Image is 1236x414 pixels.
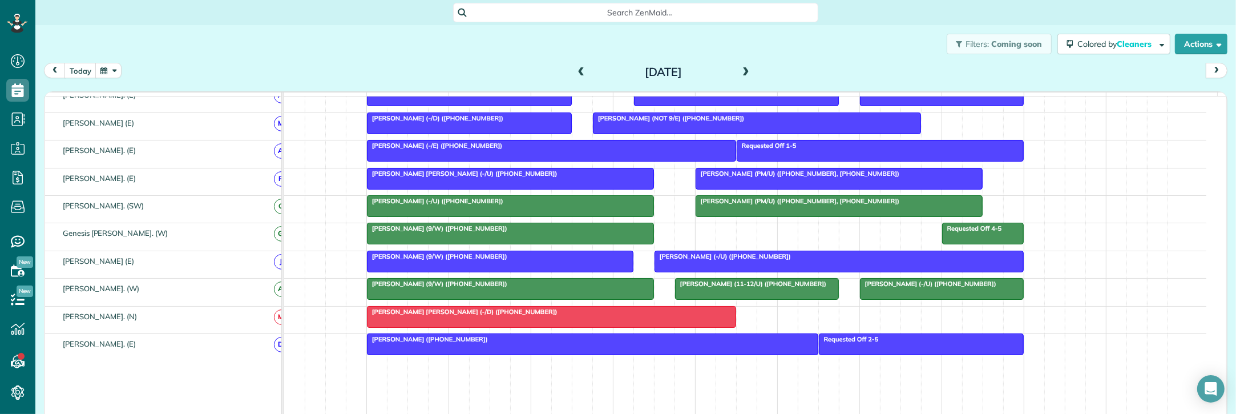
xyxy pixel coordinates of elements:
[1117,39,1153,49] span: Cleaners
[64,63,96,78] button: today
[1106,95,1126,104] span: 6pm
[736,142,797,150] span: Requested Off 1-5
[942,95,962,104] span: 4pm
[274,171,289,187] span: P(
[366,280,508,288] span: [PERSON_NAME] (9/W) ([PHONE_NUMBER])
[17,256,33,268] span: New
[60,174,138,183] span: [PERSON_NAME]. (E)
[44,63,66,78] button: prev
[17,286,33,297] span: New
[859,280,997,288] span: [PERSON_NAME] (-/U) ([PHONE_NUMBER])
[818,335,879,343] span: Requested Off 2-5
[592,114,745,122] span: [PERSON_NAME] (NOT 9/E) ([PHONE_NUMBER])
[284,95,305,104] span: 8am
[366,114,504,122] span: [PERSON_NAME] (-/D) ([PHONE_NUMBER])
[366,197,504,205] span: [PERSON_NAME] (-/U) ([PHONE_NUMBER])
[449,95,475,104] span: 10am
[966,39,989,49] span: Filters:
[674,280,827,288] span: [PERSON_NAME] (11-12/U) ([PHONE_NUMBER])
[274,199,289,214] span: C(
[60,339,138,348] span: [PERSON_NAME]. (E)
[531,95,557,104] span: 11am
[696,95,716,104] span: 1pm
[778,95,798,104] span: 2pm
[366,142,503,150] span: [PERSON_NAME] (-/E) ([PHONE_NUMBER])
[1206,63,1227,78] button: next
[991,39,1043,49] span: Coming soon
[1057,34,1170,54] button: Colored byCleaners
[274,143,289,159] span: A(
[942,224,1003,232] span: Requested Off 4-5
[60,228,170,238] span: Genesis [PERSON_NAME]. (W)
[60,256,136,266] span: [PERSON_NAME] (E)
[592,66,735,78] h2: [DATE]
[60,118,136,127] span: [PERSON_NAME] (E)
[274,282,289,297] span: A(
[366,308,558,316] span: [PERSON_NAME] [PERSON_NAME] (-/D) ([PHONE_NUMBER])
[695,170,900,178] span: [PERSON_NAME] (PM/U) ([PHONE_NUMBER], [PHONE_NUMBER])
[60,201,146,210] span: [PERSON_NAME]. (SW)
[1175,34,1227,54] button: Actions
[274,254,289,270] span: J(
[60,146,138,155] span: [PERSON_NAME]. (E)
[1197,375,1225,403] div: Open Intercom Messenger
[60,312,139,321] span: [PERSON_NAME]. (N)
[654,252,791,260] span: [PERSON_NAME] (-/U) ([PHONE_NUMBER])
[695,197,900,205] span: [PERSON_NAME] (PM/U) ([PHONE_NUMBER], [PHONE_NUMBER])
[274,226,289,242] span: G(
[366,170,558,178] span: [PERSON_NAME] [PERSON_NAME] (-/U) ([PHONE_NUMBER])
[366,224,508,232] span: [PERSON_NAME] (9/W) ([PHONE_NUMBER])
[274,310,289,325] span: M(
[366,335,488,343] span: [PERSON_NAME] ([PHONE_NUMBER])
[1024,95,1044,104] span: 5pm
[613,95,638,104] span: 12pm
[274,116,289,131] span: M(
[274,337,289,352] span: D(
[367,95,388,104] span: 9am
[860,95,880,104] span: 3pm
[60,284,142,293] span: [PERSON_NAME]. (W)
[1077,39,1156,49] span: Colored by
[366,252,508,260] span: [PERSON_NAME] (9/W) ([PHONE_NUMBER])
